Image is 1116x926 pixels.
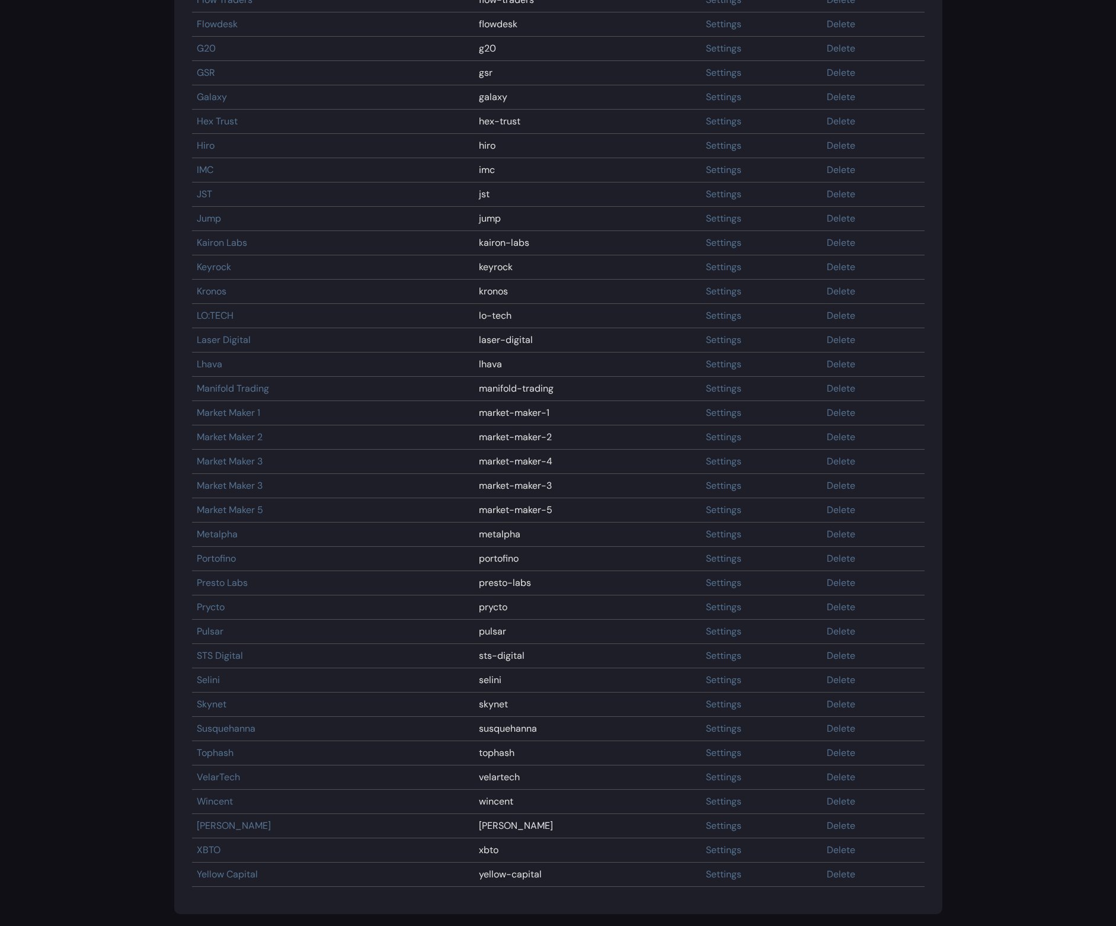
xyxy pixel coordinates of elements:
a: Pulsar [197,625,223,637]
a: Settings [706,115,741,127]
td: market-maker-4 [474,450,701,474]
a: Settings [706,139,741,152]
a: Settings [706,91,741,103]
td: wincent [474,790,701,814]
a: Settings [706,479,741,492]
td: jump [474,207,701,231]
a: Settings [706,406,741,419]
td: lhava [474,353,701,377]
a: Delete [827,455,855,467]
td: tophash [474,741,701,765]
a: Settings [706,334,741,346]
a: Metalpha [197,528,238,540]
td: g20 [474,37,701,61]
td: kronos [474,280,701,304]
a: Susquehanna [197,722,255,735]
a: XBTO [197,844,220,856]
td: laser-digital [474,328,701,353]
td: gsr [474,61,701,85]
a: Delete [827,406,855,419]
a: Delete [827,212,855,225]
td: hex-trust [474,110,701,134]
a: Settings [706,698,741,710]
a: Wincent [197,795,233,808]
a: Settings [706,649,741,662]
a: Delete [827,649,855,662]
a: Presto Labs [197,576,248,589]
a: Settings [706,66,741,79]
a: Delete [827,722,855,735]
td: pulsar [474,620,701,644]
td: kairon-labs [474,231,701,255]
td: presto-labs [474,571,701,595]
a: IMC [197,164,213,176]
a: Prycto [197,601,225,613]
a: Skynet [197,698,226,710]
a: Delete [827,819,855,832]
a: Hex Trust [197,115,238,127]
a: Settings [706,18,741,30]
td: skynet [474,693,701,717]
a: Market Maker 2 [197,431,263,443]
a: VelarTech [197,771,240,783]
a: Delete [827,625,855,637]
a: Market Maker 5 [197,504,263,516]
a: Settings [706,746,741,759]
a: Kairon Labs [197,236,247,249]
td: manifold-trading [474,377,701,401]
a: Settings [706,576,741,589]
a: Settings [706,358,741,370]
a: Delete [827,91,855,103]
a: Settings [706,42,741,55]
a: Delete [827,844,855,856]
a: Settings [706,261,741,273]
td: flowdesk [474,12,701,37]
a: Delete [827,18,855,30]
a: Settings [706,771,741,783]
a: Settings [706,868,741,880]
a: Settings [706,212,741,225]
a: Delete [827,431,855,443]
a: Delete [827,139,855,152]
td: [PERSON_NAME] [474,814,701,838]
a: Settings [706,601,741,613]
a: Delete [827,504,855,516]
a: Settings [706,844,741,856]
a: Settings [706,285,741,297]
a: Tophash [197,746,234,759]
td: yellow-capital [474,863,701,887]
a: GSR [197,66,215,79]
td: imc [474,158,701,182]
a: Selini [197,674,220,686]
a: Settings [706,674,741,686]
a: Delete [827,334,855,346]
a: Delete [827,188,855,200]
td: selini [474,668,701,693]
a: Keyrock [197,261,231,273]
td: jst [474,182,701,207]
td: market-maker-1 [474,401,701,425]
a: Settings [706,795,741,808]
a: Settings [706,625,741,637]
a: Delete [827,771,855,783]
a: Settings [706,309,741,322]
a: Settings [706,504,741,516]
a: Settings [706,382,741,395]
a: Delete [827,164,855,176]
a: Settings [706,431,741,443]
td: metalpha [474,523,701,547]
a: Delete [827,309,855,322]
a: Kronos [197,285,226,297]
a: Delete [827,674,855,686]
a: Flowdesk [197,18,238,30]
a: Delete [827,479,855,492]
td: market-maker-2 [474,425,701,450]
a: STS Digital [197,649,243,662]
td: velartech [474,765,701,790]
a: [PERSON_NAME] [197,819,271,832]
a: Laser Digital [197,334,251,346]
a: Delete [827,746,855,759]
td: prycto [474,595,701,620]
a: Settings [706,236,741,249]
a: Portofino [197,552,236,565]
